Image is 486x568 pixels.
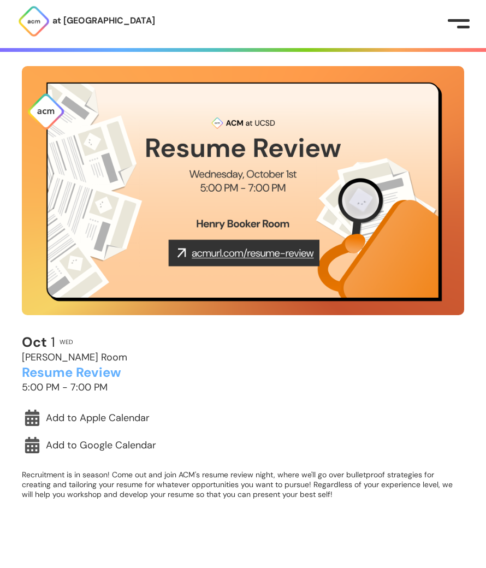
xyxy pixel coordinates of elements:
h2: Resume Review [22,365,121,380]
h2: [PERSON_NAME] Room [22,352,127,363]
h2: Wed [60,339,73,345]
h2: 5:00 PM - 7:00 PM [22,382,108,393]
p: Recruitment is in season! Come out and join ACM's resume review night, where we'll go over bullet... [22,470,464,499]
a: Add to Apple Calendar [22,405,464,430]
img: Event Cover Photo [22,66,464,315]
img: ACM Logo [17,5,50,38]
a: Add to Google Calendar [22,433,464,458]
b: Oct [22,333,47,351]
h2: 1 [22,335,55,350]
a: at [GEOGRAPHIC_DATA] [17,5,155,38]
p: at [GEOGRAPHIC_DATA] [52,14,155,28]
